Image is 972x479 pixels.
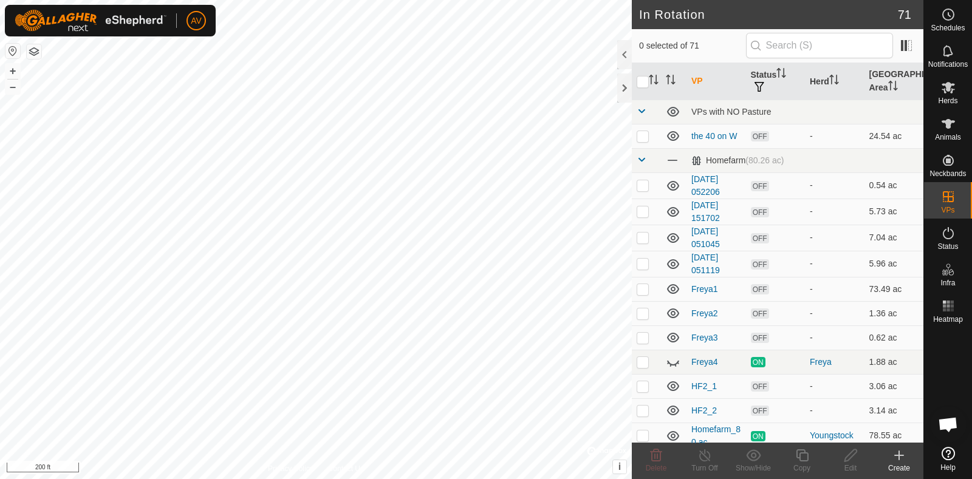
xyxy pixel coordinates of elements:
div: - [810,179,860,192]
div: - [810,231,860,244]
div: Show/Hide [729,463,778,474]
td: 7.04 ac [864,225,924,251]
button: Reset Map [5,44,20,58]
span: Delete [646,464,667,472]
span: OFF [751,207,769,217]
span: Neckbands [929,170,966,177]
a: Freya3 [691,333,718,342]
td: 78.55 ac [864,423,924,449]
a: [DATE] 052206 [691,174,720,197]
h2: In Rotation [639,7,898,22]
span: (80.26 ac) [745,155,784,165]
td: 5.96 ac [864,251,924,277]
a: Freya4 [691,357,718,367]
div: - [810,331,860,344]
td: 1.36 ac [864,301,924,325]
a: Contact Us [328,463,364,474]
span: OFF [751,284,769,294]
th: [GEOGRAPHIC_DATA] Area [864,63,924,100]
span: OFF [751,259,769,270]
th: Herd [805,63,864,100]
img: Gallagher Logo [15,10,166,32]
div: Turn Off [680,463,729,474]
span: Schedules [931,24,965,32]
div: Create [875,463,923,474]
p-sorticon: Activate to sort [666,76,676,86]
a: Freya2 [691,308,718,318]
span: 71 [898,5,911,24]
div: Homefarm [691,155,784,166]
a: HF2_2 [691,406,717,415]
div: Freya [810,356,860,369]
button: – [5,80,20,94]
a: [DATE] 051045 [691,226,720,249]
td: 5.73 ac [864,199,924,225]
span: OFF [751,333,769,343]
div: - [810,257,860,270]
span: OFF [751,406,769,416]
button: i [613,460,626,474]
td: 73.49 ac [864,277,924,301]
div: - [810,130,860,143]
p-sorticon: Activate to sort [829,76,839,86]
td: 3.14 ac [864,398,924,423]
span: VPs [941,206,954,214]
a: the 40 on W [691,131,738,141]
span: AV [191,15,202,27]
span: OFF [751,381,769,392]
span: OFF [751,131,769,141]
td: 0.54 ac [864,172,924,199]
a: [DATE] 151702 [691,200,720,223]
span: OFF [751,181,769,191]
div: - [810,205,860,218]
div: - [810,307,860,320]
span: Help [940,464,956,471]
span: ON [751,357,765,367]
div: - [810,404,860,417]
input: Search (S) [746,33,893,58]
p-sorticon: Activate to sort [888,83,898,92]
button: Map Layers [27,44,41,59]
div: Open chat [930,406,967,443]
td: 3.06 ac [864,374,924,398]
span: OFF [751,233,769,243]
div: Youngstock [810,429,860,442]
th: Status [746,63,806,100]
p-sorticon: Activate to sort [649,76,659,86]
span: i [618,461,621,472]
a: HF2_1 [691,381,717,391]
span: 0 selected of 71 [639,39,746,52]
span: ON [751,431,765,441]
a: Homefarm_80 ac [691,424,741,447]
span: Heatmap [933,316,963,323]
a: Privacy Policy [268,463,313,474]
span: Herds [938,97,957,104]
div: - [810,380,860,393]
span: Status [937,243,958,250]
div: Edit [826,463,875,474]
div: VPs with NO Pasture [691,107,919,117]
td: 24.54 ac [864,124,924,148]
td: 1.88 ac [864,350,924,374]
span: Animals [935,134,961,141]
a: [DATE] 051119 [691,253,720,275]
p-sorticon: Activate to sort [776,70,786,80]
span: Infra [940,279,955,287]
a: Freya1 [691,284,718,294]
span: Notifications [928,61,968,68]
button: + [5,64,20,78]
span: OFF [751,308,769,319]
a: Help [924,442,972,476]
div: Copy [778,463,826,474]
div: - [810,283,860,296]
td: 0.62 ac [864,325,924,350]
th: VP [686,63,746,100]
